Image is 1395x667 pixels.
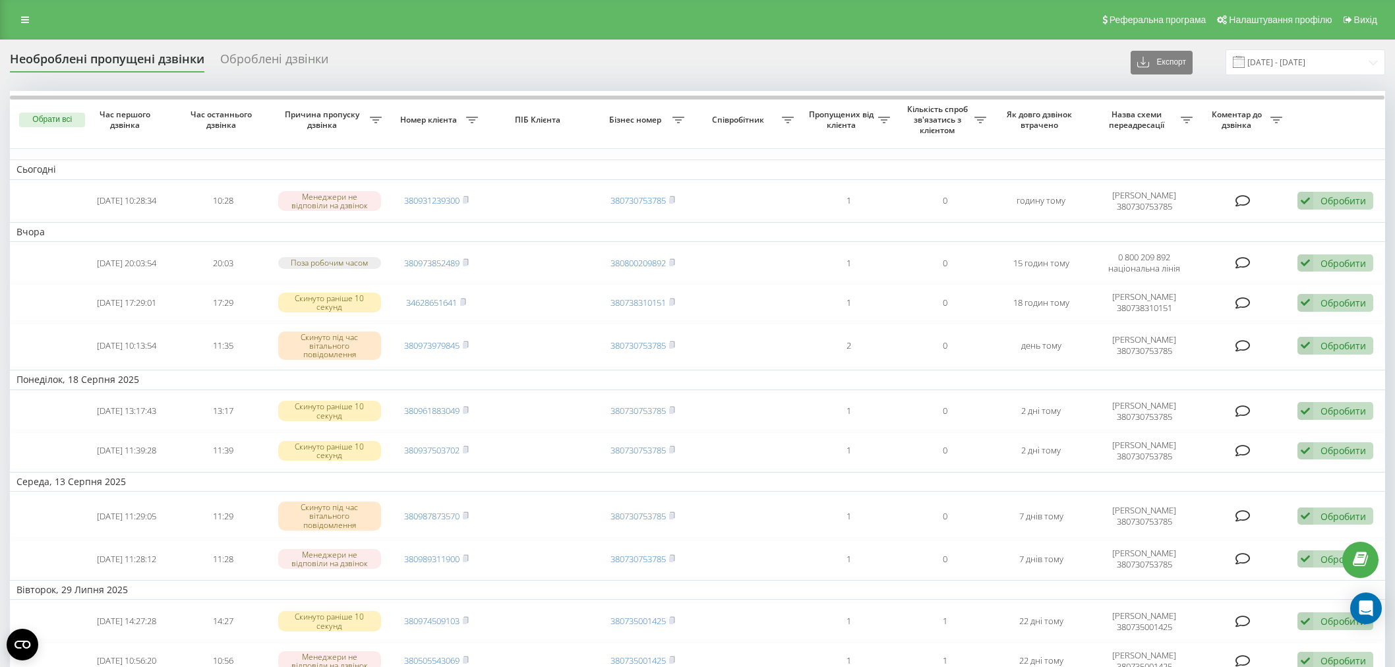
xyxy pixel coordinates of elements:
[1321,654,1366,667] div: Обробити
[993,602,1089,639] td: 22 дні тому
[800,432,897,469] td: 1
[278,109,369,130] span: Причина пропуску дзвінка
[993,284,1089,321] td: 18 годин тому
[1004,109,1079,130] span: Як довго дзвінок втрачено
[993,540,1089,577] td: 7 днів тому
[1089,540,1199,577] td: [PERSON_NAME] 380730753785
[278,441,382,461] div: Скинуто раніше 10 секунд
[1089,284,1199,321] td: [PERSON_NAME] 380738310151
[404,615,460,627] a: 380974509103
[1089,494,1199,538] td: [PERSON_NAME] 380730753785
[800,324,897,367] td: 2
[278,257,382,268] div: Поза робочим часом
[404,444,460,456] a: 380937503702
[1229,14,1332,25] span: Налаштування профілю
[175,540,271,577] td: 11:28
[800,540,897,577] td: 1
[1096,109,1181,130] span: Назва схеми переадресації
[278,293,382,312] div: Скинуто раніше 10 секунд
[78,494,175,538] td: [DATE] 11:29:05
[175,494,271,538] td: 11:29
[1321,194,1366,207] div: Обробити
[993,432,1089,469] td: 2 дні тому
[800,393,897,430] td: 1
[897,602,993,639] td: 1
[186,109,260,130] span: Час останнього дзвінка
[993,393,1089,430] td: 2 дні тому
[1131,51,1193,74] button: Експорт
[610,654,666,666] a: 380735001425
[395,115,466,125] span: Номер клієнта
[406,297,457,308] a: 34628651641
[175,324,271,367] td: 11:35
[610,257,666,269] a: 380800209892
[404,257,460,269] a: 380973852489
[1206,109,1270,130] span: Коментар до дзвінка
[1089,245,1199,281] td: 0 800 209 892 національна лінія
[897,432,993,469] td: 0
[278,611,382,631] div: Скинуто раніше 10 секунд
[90,109,164,130] span: Час першого дзвінка
[610,553,666,565] a: 380730753785
[175,245,271,281] td: 20:03
[601,115,672,125] span: Бізнес номер
[175,602,271,639] td: 14:27
[1089,393,1199,430] td: [PERSON_NAME] 380730753785
[10,159,1385,179] td: Сьогодні
[897,393,993,430] td: 0
[278,401,382,420] div: Скинуто раніше 10 секунд
[610,339,666,351] a: 380730753785
[1350,593,1382,624] div: Open Intercom Messenger
[175,393,271,430] td: 13:17
[78,602,175,639] td: [DATE] 14:27:28
[1321,444,1366,457] div: Обробити
[404,553,460,565] a: 380989311900
[993,324,1089,367] td: день тому
[10,370,1385,390] td: Понеділок, 18 Серпня 2025
[610,444,666,456] a: 380730753785
[897,284,993,321] td: 0
[903,104,974,135] span: Кількість спроб зв'язатись з клієнтом
[1321,553,1366,565] div: Обробити
[610,615,666,627] a: 380735001425
[78,245,175,281] td: [DATE] 20:03:54
[404,654,460,666] a: 380505543069
[897,245,993,281] td: 0
[697,115,783,125] span: Співробітник
[175,432,271,469] td: 11:39
[404,194,460,206] a: 380931239300
[278,549,382,569] div: Менеджери не відповіли на дзвінок
[404,339,460,351] a: 380973979845
[610,405,666,417] a: 380730753785
[78,540,175,577] td: [DATE] 11:28:12
[1110,14,1206,25] span: Реферальна програма
[800,602,897,639] td: 1
[78,393,175,430] td: [DATE] 13:17:43
[1321,405,1366,417] div: Обробити
[610,510,666,522] a: 380730753785
[175,284,271,321] td: 17:29
[78,284,175,321] td: [DATE] 17:29:01
[610,297,666,308] a: 380738310151
[1354,14,1377,25] span: Вихід
[78,183,175,219] td: [DATE] 10:28:34
[10,52,204,72] div: Необроблені пропущені дзвінки
[10,222,1385,242] td: Вчора
[897,540,993,577] td: 0
[404,405,460,417] a: 380961883049
[496,115,583,125] span: ПІБ Клієнта
[1089,602,1199,639] td: [PERSON_NAME] 380735001425
[78,324,175,367] td: [DATE] 10:13:54
[807,109,878,130] span: Пропущених від клієнта
[897,494,993,538] td: 0
[897,183,993,219] td: 0
[78,432,175,469] td: [DATE] 11:39:28
[220,52,328,72] div: Оброблені дзвінки
[1321,510,1366,523] div: Обробити
[19,113,85,127] button: Обрати всі
[610,194,666,206] a: 380730753785
[993,494,1089,538] td: 7 днів тому
[278,191,382,211] div: Менеджери не відповіли на дзвінок
[1321,257,1366,270] div: Обробити
[1089,183,1199,219] td: [PERSON_NAME] 380730753785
